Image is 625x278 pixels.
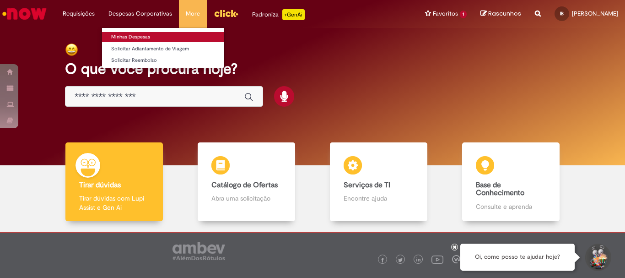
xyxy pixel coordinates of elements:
span: 1 [460,11,467,18]
img: happy-face.png [65,43,78,56]
a: Minhas Despesas [102,32,224,42]
span: More [186,9,200,18]
div: Padroniza [252,9,305,20]
a: Serviços de TI Encontre ajuda [312,142,445,222]
p: Abra uma solicitação [211,194,281,203]
button: Iniciar Conversa de Suporte [584,244,611,271]
ul: Despesas Corporativas [102,27,225,68]
span: Despesas Corporativas [108,9,172,18]
span: [PERSON_NAME] [572,10,618,17]
span: Favoritos [433,9,458,18]
img: ServiceNow [1,5,48,23]
span: Rascunhos [488,9,521,18]
a: Rascunhos [480,10,521,18]
a: Solicitar Adiantamento de Viagem [102,44,224,54]
p: Consulte e aprenda [476,202,545,211]
a: Tirar dúvidas Tirar dúvidas com Lupi Assist e Gen Ai [48,142,180,222]
span: IB [560,11,564,16]
img: click_logo_yellow_360x200.png [214,6,238,20]
b: Base de Conhecimento [476,180,524,198]
a: Catálogo de Ofertas Abra uma solicitação [180,142,312,222]
img: logo_footer_twitter.png [398,258,403,262]
img: logo_footer_youtube.png [431,253,443,265]
b: Serviços de TI [344,180,390,190]
b: Tirar dúvidas [79,180,121,190]
img: logo_footer_facebook.png [380,258,385,262]
img: logo_footer_linkedin.png [416,257,421,263]
img: logo_footer_workplace.png [452,255,460,263]
a: Base de Conhecimento Consulte e aprenda [445,142,577,222]
img: logo_footer_ambev_rotulo_gray.png [172,242,225,260]
p: Tirar dúvidas com Lupi Assist e Gen Ai [79,194,149,212]
p: +GenAi [282,9,305,20]
span: Requisições [63,9,95,18]
h2: O que você procura hoje? [65,61,560,77]
a: Solicitar Reembolso [102,55,224,65]
b: Catálogo de Ofertas [211,180,278,190]
div: Oi, como posso te ajudar hoje? [460,244,575,271]
p: Encontre ajuda [344,194,413,203]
